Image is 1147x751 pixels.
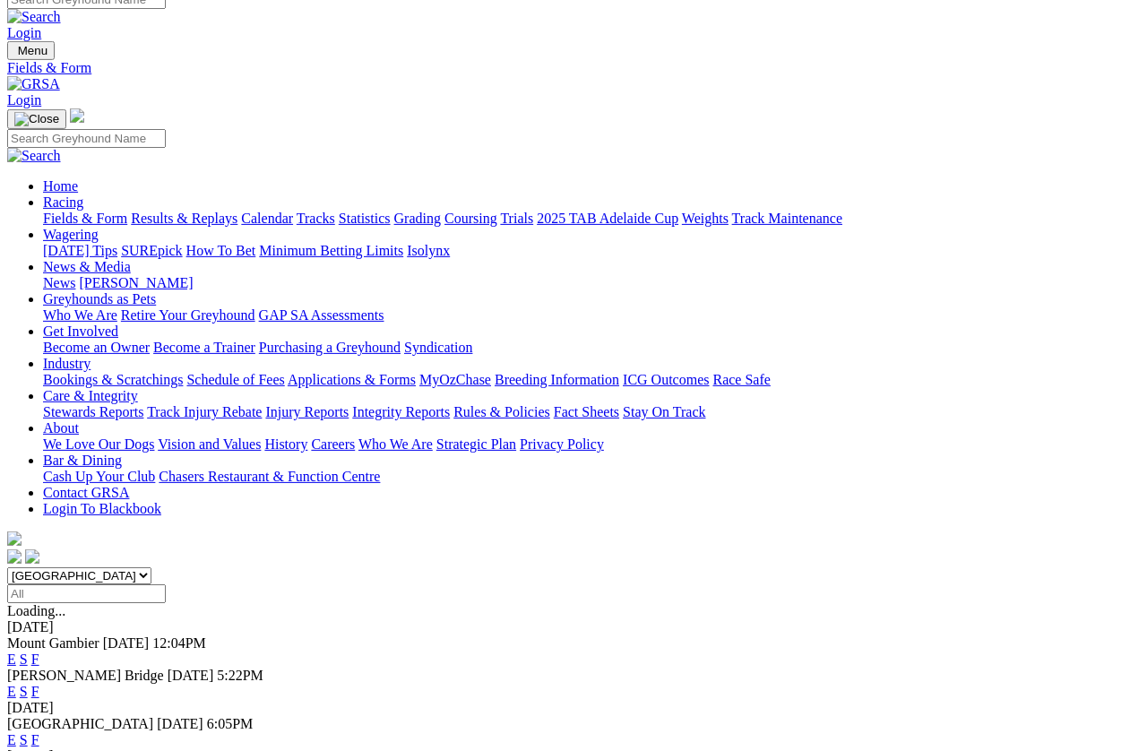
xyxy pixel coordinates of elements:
a: S [20,732,28,747]
a: F [31,732,39,747]
a: Applications & Forms [288,372,416,387]
a: Home [43,178,78,194]
a: Injury Reports [265,404,349,419]
a: Tracks [297,211,335,226]
a: Bookings & Scratchings [43,372,183,387]
a: S [20,652,28,667]
a: 2025 TAB Adelaide Cup [537,211,678,226]
a: Contact GRSA [43,485,129,500]
a: Track Injury Rebate [147,404,262,419]
a: Minimum Betting Limits [259,243,403,258]
div: Get Involved [43,340,1140,356]
input: Select date [7,584,166,603]
a: Schedule of Fees [186,372,284,387]
div: Wagering [43,243,1140,259]
a: Login [7,25,41,40]
a: History [264,436,307,452]
a: GAP SA Assessments [259,307,384,323]
span: [DATE] [157,716,203,731]
div: About [43,436,1140,453]
a: Who We Are [358,436,433,452]
a: Purchasing a Greyhound [259,340,401,355]
img: facebook.svg [7,549,22,564]
span: 5:22PM [217,668,263,683]
div: Racing [43,211,1140,227]
a: Fact Sheets [554,404,619,419]
a: MyOzChase [419,372,491,387]
img: Search [7,148,61,164]
a: Statistics [339,211,391,226]
a: SUREpick [121,243,182,258]
button: Toggle navigation [7,41,55,60]
a: S [20,684,28,699]
span: [DATE] [168,668,214,683]
a: Grading [394,211,441,226]
a: Coursing [444,211,497,226]
span: [PERSON_NAME] Bridge [7,668,164,683]
a: Who We Are [43,307,117,323]
a: How To Bet [186,243,256,258]
a: Rules & Policies [453,404,550,419]
span: Mount Gambier [7,635,99,651]
a: Bar & Dining [43,453,122,468]
img: logo-grsa-white.png [7,531,22,546]
a: Get Involved [43,324,118,339]
img: twitter.svg [25,549,39,564]
a: F [31,652,39,667]
a: Strategic Plan [436,436,516,452]
span: Loading... [7,603,65,618]
img: Search [7,9,61,25]
a: ICG Outcomes [623,372,709,387]
a: Trials [500,211,533,226]
span: 12:04PM [152,635,206,651]
a: F [31,684,39,699]
a: E [7,652,16,667]
a: Privacy Policy [520,436,604,452]
img: logo-grsa-white.png [70,108,84,123]
div: Bar & Dining [43,469,1140,485]
div: Greyhounds as Pets [43,307,1140,324]
a: We Love Our Dogs [43,436,154,452]
div: News & Media [43,275,1140,291]
a: Racing [43,194,83,210]
a: Become a Trainer [153,340,255,355]
a: Calendar [241,211,293,226]
a: Race Safe [712,372,770,387]
a: Careers [311,436,355,452]
span: [GEOGRAPHIC_DATA] [7,716,153,731]
a: Login To Blackbook [43,501,161,516]
a: Stay On Track [623,404,705,419]
a: Retire Your Greyhound [121,307,255,323]
a: Stewards Reports [43,404,143,419]
a: Login [7,92,41,108]
a: Fields & Form [7,60,1140,76]
a: E [7,684,16,699]
a: Greyhounds as Pets [43,291,156,306]
div: [DATE] [7,700,1140,716]
a: Isolynx [407,243,450,258]
span: 6:05PM [207,716,254,731]
div: [DATE] [7,619,1140,635]
div: Care & Integrity [43,404,1140,420]
a: E [7,732,16,747]
a: Cash Up Your Club [43,469,155,484]
a: Care & Integrity [43,388,138,403]
button: Toggle navigation [7,109,66,129]
a: Results & Replays [131,211,237,226]
img: GRSA [7,76,60,92]
span: Menu [18,44,47,57]
a: Fields & Form [43,211,127,226]
div: Industry [43,372,1140,388]
a: Syndication [404,340,472,355]
a: Industry [43,356,91,371]
a: Become an Owner [43,340,150,355]
a: Wagering [43,227,99,242]
a: News [43,275,75,290]
a: Weights [682,211,729,226]
a: News & Media [43,259,131,274]
a: Vision and Values [158,436,261,452]
input: Search [7,129,166,148]
img: Close [14,112,59,126]
a: [DATE] Tips [43,243,117,258]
